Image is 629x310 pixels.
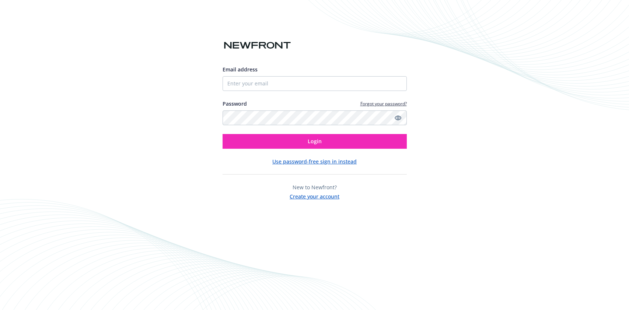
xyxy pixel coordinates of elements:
button: Use password-free sign in instead [272,158,357,165]
button: Create your account [290,191,339,200]
label: Password [223,100,247,108]
input: Enter your email [223,76,407,91]
span: Login [308,138,322,145]
a: Forgot your password? [360,101,407,107]
span: New to Newfront? [293,184,337,191]
button: Login [223,134,407,149]
span: Email address [223,66,258,73]
a: Show password [394,113,402,122]
img: Newfront logo [223,39,292,52]
input: Enter your password [223,110,407,125]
